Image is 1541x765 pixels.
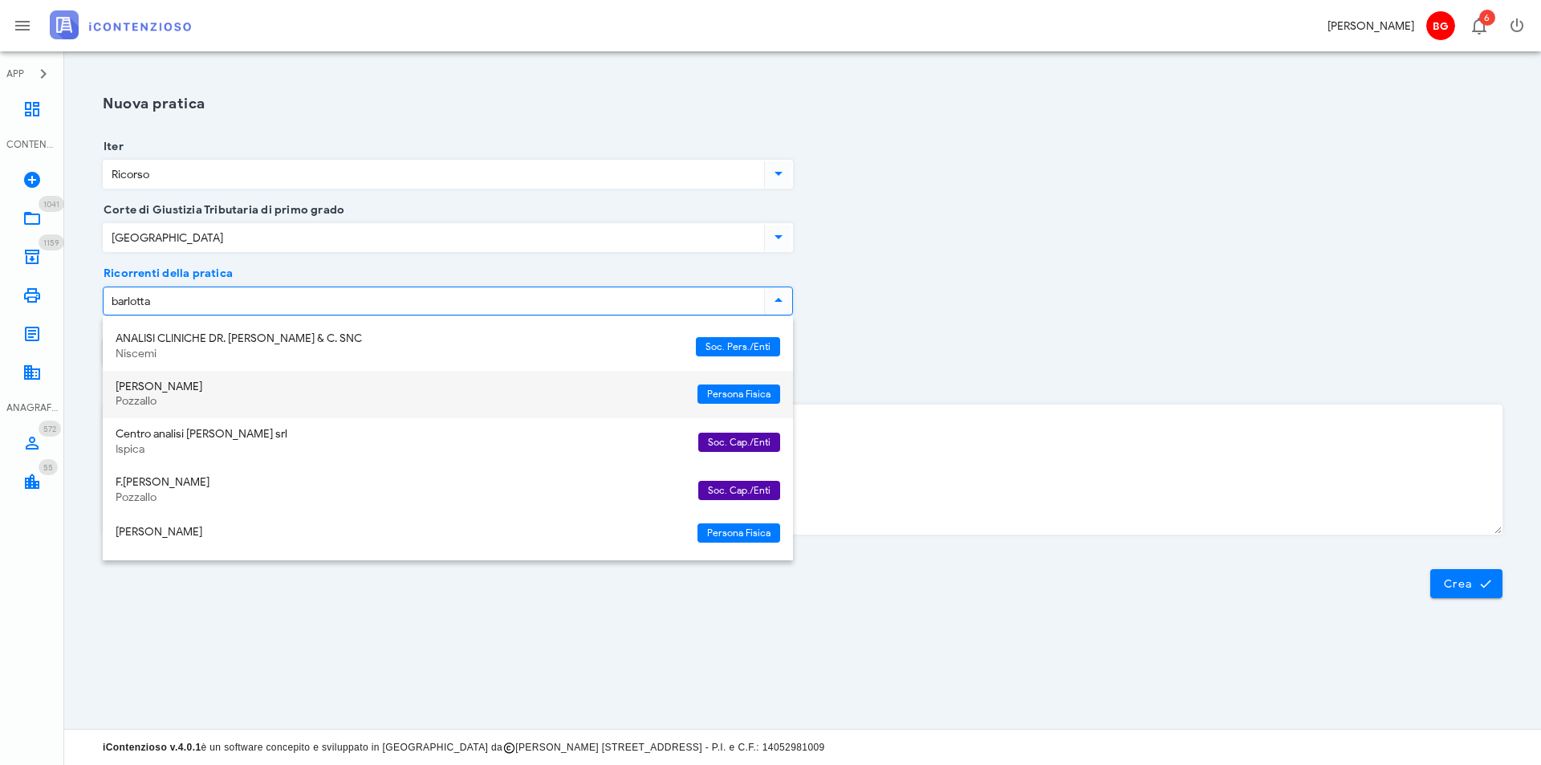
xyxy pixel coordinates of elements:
div: Pozzallo [116,491,685,505]
label: Note [99,384,131,400]
label: Ricorrenti della pratica [99,266,233,282]
span: Crea [1443,576,1490,591]
div: [PERSON_NAME] [116,380,685,394]
label: Corte di Giustizia Tributaria di primo grado [99,202,344,218]
span: Distintivo [39,196,64,212]
span: BG [1426,11,1455,40]
div: CONTENZIOSO [6,137,58,152]
div: [PERSON_NAME] [116,526,685,539]
span: Persona Fisica [707,385,770,404]
div: ANAGRAFICA [6,401,58,415]
strong: iContenzioso v.4.0.1 [103,742,201,753]
div: Centro analisi [PERSON_NAME] srl [116,428,685,442]
span: 1159 [43,238,59,248]
span: Soc. Pers./Enti [705,337,770,356]
input: Digita qui per filtrare... [104,287,761,315]
img: logo-text-2x.png [50,10,191,39]
span: Soc. Cap./Enti [708,481,770,500]
span: 55 [43,462,53,473]
span: Distintivo [1479,10,1495,26]
div: [PERSON_NAME] [1328,18,1414,35]
span: Distintivo [39,421,61,437]
span: Soc. Cap./Enti [708,433,770,452]
div: Pozzallo [116,395,685,409]
div: Ispica [116,443,685,457]
span: 1041 [43,199,59,210]
h1: Nuova pratica [103,93,1502,115]
button: Crea [1430,569,1502,598]
div: ANALISI CLINICHE DR. [PERSON_NAME] & C. SNC [116,332,683,346]
input: Iter [104,161,761,188]
input: Corte di Giustizia Tributaria di primo grado [104,224,761,251]
span: Distintivo [39,234,64,250]
span: 572 [43,424,56,434]
div: Niscemi [116,348,683,361]
button: Distintivo [1459,6,1498,45]
span: Persona Fisica [707,523,770,543]
label: Iter [99,139,124,155]
span: Distintivo [39,459,58,475]
div: F.[PERSON_NAME] [116,476,685,490]
button: BG [1421,6,1459,45]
